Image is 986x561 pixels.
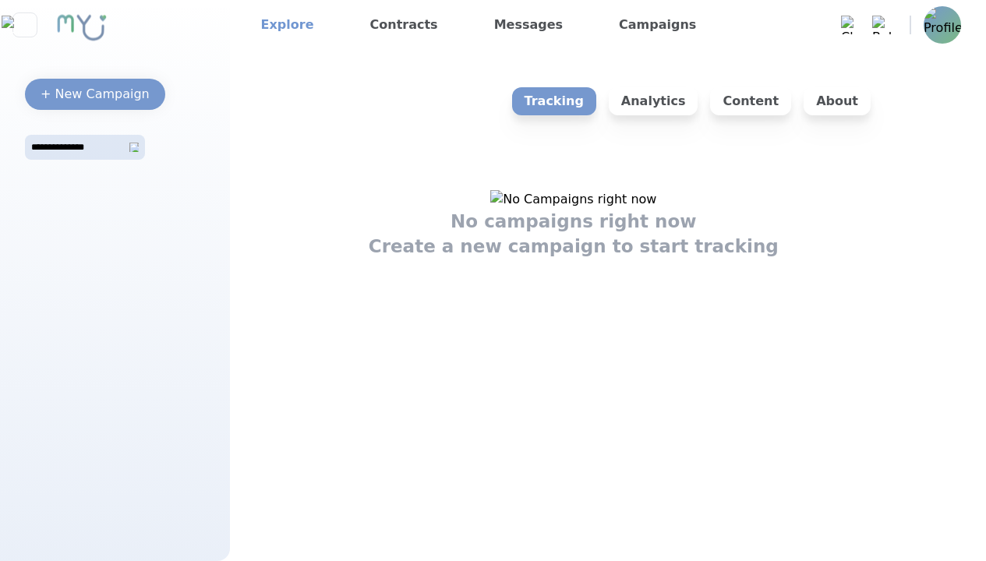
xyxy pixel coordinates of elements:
a: Messages [488,12,569,37]
a: Contracts [364,12,444,37]
img: Profile [924,6,961,44]
img: Bell [872,16,891,34]
button: + New Campaign [25,79,165,110]
p: Tracking [512,87,596,115]
img: No Campaigns right now [490,190,656,209]
a: Campaigns [613,12,702,37]
div: + New Campaign [41,85,150,104]
p: Analytics [609,87,698,115]
a: Explore [255,12,320,37]
img: Close sidebar [2,16,48,34]
h1: Create a new campaign to start tracking [369,234,779,259]
img: Chat [841,16,860,34]
p: About [804,87,871,115]
p: Content [710,87,791,115]
h1: No campaigns right now [451,209,697,234]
